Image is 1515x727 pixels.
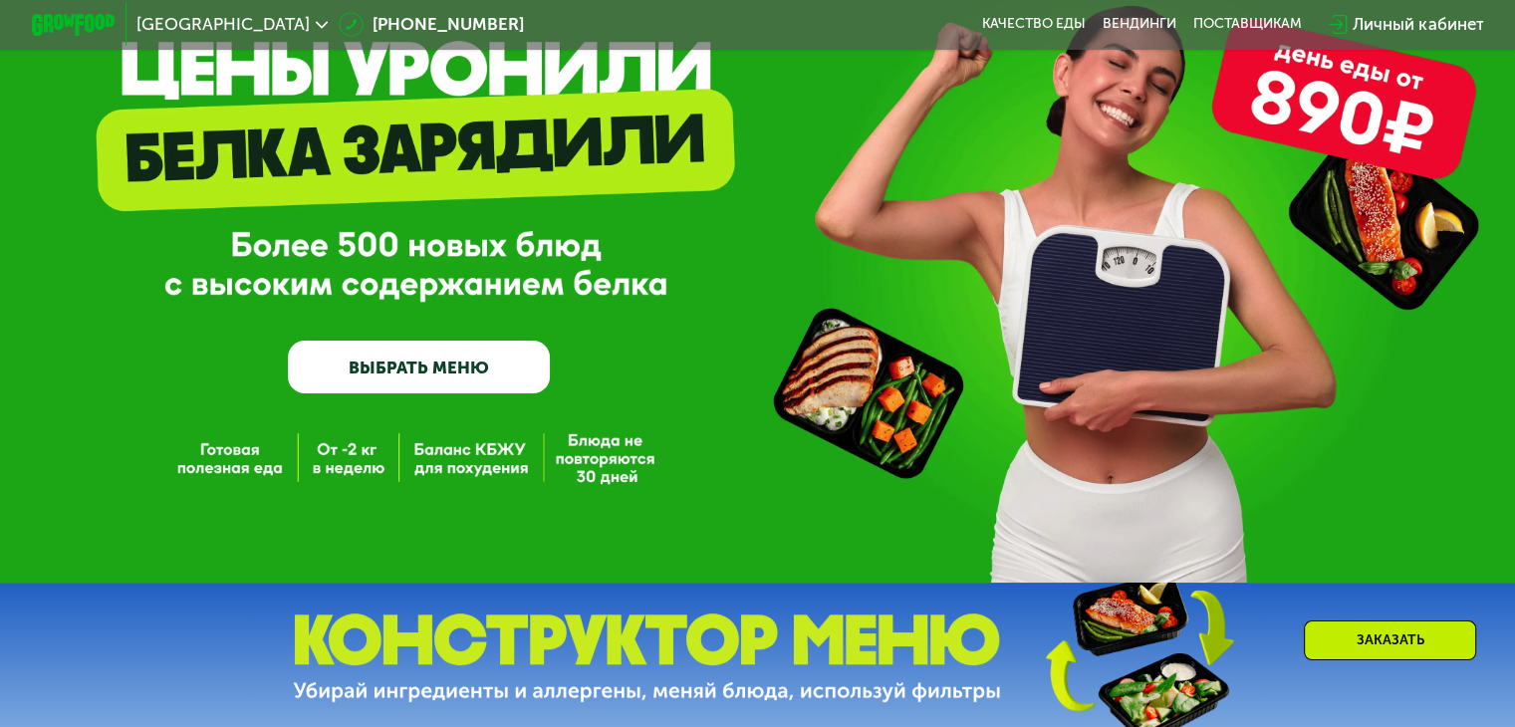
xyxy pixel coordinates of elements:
a: [PHONE_NUMBER] [339,12,524,37]
a: ВЫБРАТЬ МЕНЮ [288,341,550,393]
div: Личный кабинет [1353,12,1483,37]
a: Качество еды [982,16,1086,33]
div: Заказать [1304,620,1476,660]
a: Вендинги [1103,16,1176,33]
span: [GEOGRAPHIC_DATA] [136,16,310,33]
div: поставщикам [1193,16,1302,33]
